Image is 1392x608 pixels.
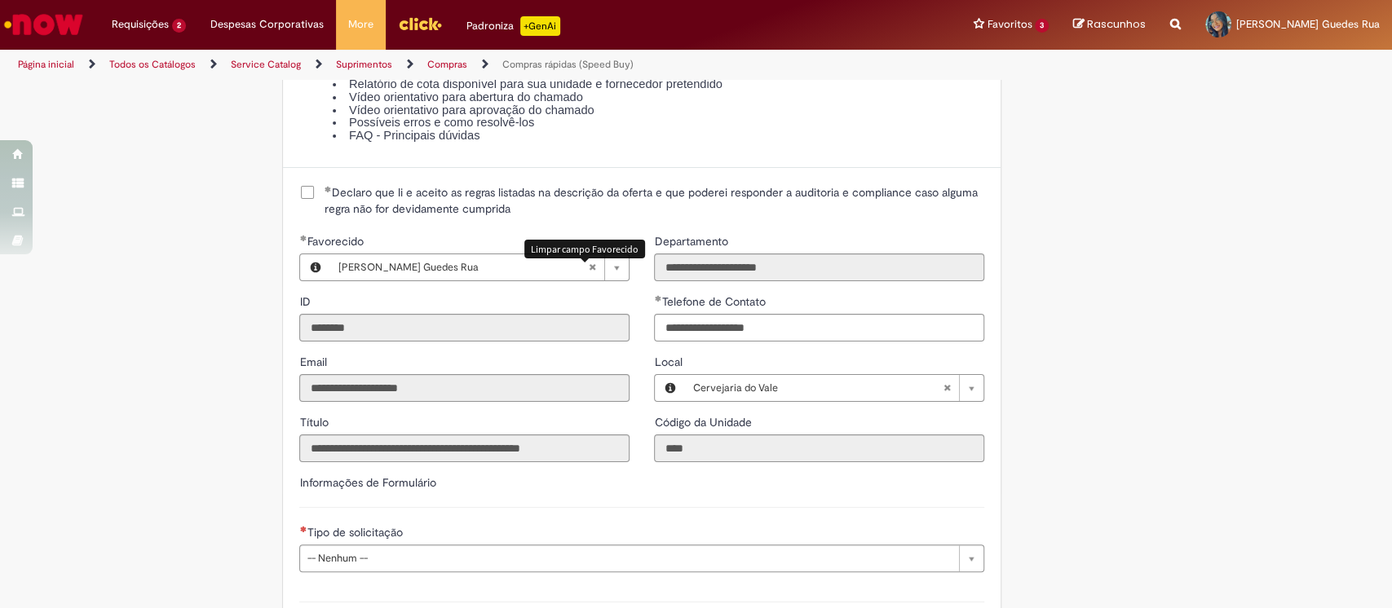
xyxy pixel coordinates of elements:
button: Favorecido, Visualizar este registro Raphaelle Aparecida Guedes Rua [300,254,329,280]
span: Rascunhos [1087,16,1146,32]
label: Informações de Formulário [299,475,435,490]
span: Somente leitura - ID [299,294,313,309]
button: Local, Visualizar este registro Cervejaria do Vale [655,375,684,401]
input: Título [299,434,630,462]
li: Relatório de cota disponível para sua unidade e fornecedor pretendido [333,78,985,91]
a: Página inicial [18,58,74,71]
span: Somente leitura - Email [299,355,329,369]
p: +GenAi [520,16,560,36]
img: ServiceNow [2,8,86,41]
input: Código da Unidade [654,434,984,462]
span: Obrigatório Preenchido [324,186,331,192]
span: 2 [172,19,186,33]
li: Possíveis erros e como resolvê-los [333,117,985,130]
span: Tipo de solicitação [307,525,405,540]
label: Somente leitura - ID [299,293,313,310]
input: ID [299,314,630,341]
span: Obrigatório Preenchido [654,295,661,302]
span: Somente leitura - Departamento [654,234,731,249]
li: Vídeo orientativo para aprovação do chamado [333,104,985,117]
input: Telefone de Contato [654,314,984,341]
ul: Trilhas de página [12,50,916,80]
span: More [348,16,373,33]
span: Requisições [112,16,169,33]
span: Declaro que li e aceito as regras listadas na descrição da oferta e que poderei responder a audit... [324,184,984,217]
span: 3 [1035,19,1049,33]
span: Local [654,355,685,369]
span: Necessários [299,526,307,532]
div: Limpar campo Favorecido [524,240,645,258]
input: Email [299,374,630,402]
span: -- Nenhum -- [307,545,951,571]
span: [PERSON_NAME] Guedes Rua [338,254,588,280]
input: Departamento [654,253,984,281]
label: Somente leitura - Código da Unidade [654,414,754,430]
a: Compras [427,58,467,71]
span: Somente leitura - Título [299,415,331,430]
label: Somente leitura - Email [299,354,329,370]
a: Suprimentos [336,58,392,71]
a: Cervejaria do ValeLimpar campo Local [684,375,983,401]
a: [PERSON_NAME] Guedes RuaLimpar campo Favorecido [329,254,629,280]
img: click_logo_yellow_360x200.png [398,11,442,36]
span: Telefone de Contato [661,294,768,309]
li: Vídeo orientativo para abertura do chamado [333,91,985,104]
div: Padroniza [466,16,560,36]
span: Despesas Corporativas [210,16,324,33]
span: Favoritos [987,16,1032,33]
span: Somente leitura - Código da Unidade [654,415,754,430]
span: Cervejaria do Vale [692,375,943,401]
span: Obrigatório Preenchido [299,235,307,241]
a: Todos os Catálogos [109,58,196,71]
label: Somente leitura - Título [299,414,331,430]
a: Service Catalog [231,58,301,71]
li: FAQ - Principais dúvidas [333,130,985,143]
span: [PERSON_NAME] Guedes Rua [1236,17,1380,31]
abbr: Limpar campo Favorecido [580,254,604,280]
abbr: Limpar campo Local [935,375,959,401]
a: Compras rápidas (Speed Buy) [502,58,634,71]
label: Somente leitura - Departamento [654,233,731,249]
a: Rascunhos [1073,17,1146,33]
span: Necessários - Favorecido [307,234,366,249]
